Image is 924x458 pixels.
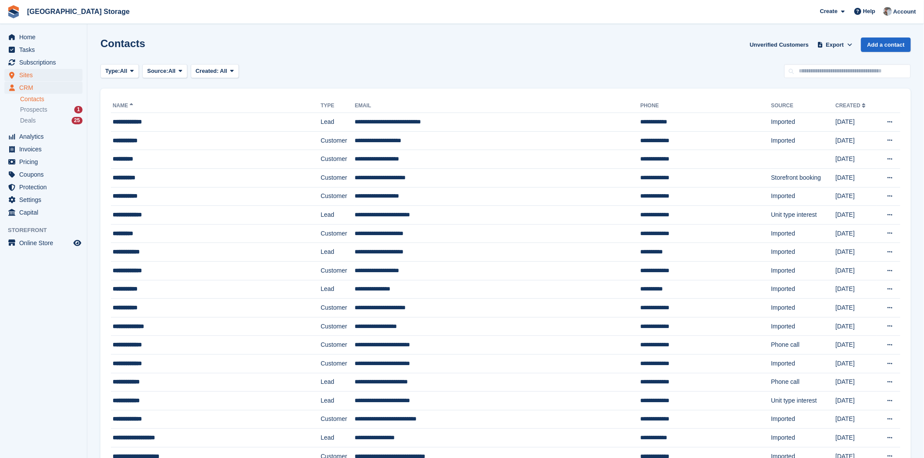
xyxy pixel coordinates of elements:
th: Phone [641,99,771,113]
td: Lead [321,243,355,262]
td: Unit type interest [771,206,836,225]
span: Storefront [8,226,87,235]
a: Preview store [72,238,83,248]
a: menu [4,143,83,155]
a: Add a contact [861,38,911,52]
th: Type [321,99,355,113]
a: menu [4,168,83,181]
span: Protection [19,181,72,193]
span: Subscriptions [19,56,72,68]
img: stora-icon-8386f47178a22dfd0bd8f6a31ec36ba5ce8667c1dd55bd0f319d3a0aa187defe.svg [7,5,20,18]
a: menu [4,44,83,56]
a: menu [4,56,83,68]
td: Imported [771,410,836,429]
td: Lead [321,373,355,392]
td: [DATE] [836,261,877,280]
span: Help [863,7,876,16]
td: Imported [771,224,836,243]
div: 25 [72,117,83,124]
td: [DATE] [836,243,877,262]
td: Customer [321,317,355,336]
td: [DATE] [836,336,877,355]
span: Pricing [19,156,72,168]
td: [DATE] [836,113,877,132]
td: Imported [771,280,836,299]
span: Prospects [20,106,47,114]
button: Export [816,38,854,52]
span: Tasks [19,44,72,56]
span: CRM [19,82,72,94]
span: Source: [147,67,168,75]
td: Customer [321,150,355,169]
td: Customer [321,187,355,206]
td: Imported [771,354,836,373]
a: menu [4,82,83,94]
td: Imported [771,261,836,280]
td: Phone call [771,336,836,355]
span: Settings [19,194,72,206]
td: Customer [321,336,355,355]
td: Lead [321,280,355,299]
td: Unit type interest [771,392,836,410]
td: Imported [771,113,836,132]
h1: Contacts [100,38,145,49]
td: Customer [321,299,355,318]
a: menu [4,156,83,168]
span: Analytics [19,130,72,143]
td: [DATE] [836,317,877,336]
span: Sites [19,69,72,81]
button: Type: All [100,64,139,79]
a: Deals 25 [20,116,83,125]
td: [DATE] [836,354,877,373]
a: menu [4,181,83,193]
span: Coupons [19,168,72,181]
td: [DATE] [836,280,877,299]
td: [DATE] [836,131,877,150]
td: [DATE] [836,410,877,429]
span: Create [820,7,838,16]
td: Customer [321,410,355,429]
a: menu [4,130,83,143]
td: [DATE] [836,373,877,392]
td: [DATE] [836,224,877,243]
span: Deals [20,116,36,125]
span: Export [826,41,844,49]
a: menu [4,237,83,249]
a: menu [4,194,83,206]
td: [DATE] [836,206,877,225]
span: Created: [196,68,219,74]
span: Account [893,7,916,16]
a: Contacts [20,95,83,103]
th: Email [355,99,641,113]
td: Imported [771,317,836,336]
td: [DATE] [836,392,877,410]
button: Created: All [191,64,239,79]
td: Lead [321,392,355,410]
span: All [169,67,176,75]
a: Prospects 1 [20,105,83,114]
td: Lead [321,113,355,132]
td: Phone call [771,373,836,392]
td: Customer [321,168,355,187]
a: Name [113,103,135,109]
img: Will Strivens [883,7,892,16]
td: Customer [321,354,355,373]
td: Customer [321,131,355,150]
a: menu [4,31,83,43]
th: Source [771,99,836,113]
span: Type: [105,67,120,75]
td: [DATE] [836,187,877,206]
span: Online Store [19,237,72,249]
td: [DATE] [836,150,877,169]
td: Imported [771,429,836,448]
span: Capital [19,206,72,219]
a: Unverified Customers [746,38,812,52]
td: [DATE] [836,168,877,187]
div: 1 [74,106,83,113]
td: [DATE] [836,429,877,448]
span: Home [19,31,72,43]
a: [GEOGRAPHIC_DATA] Storage [24,4,133,19]
td: Lead [321,429,355,448]
button: Source: All [142,64,187,79]
td: [DATE] [836,299,877,318]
